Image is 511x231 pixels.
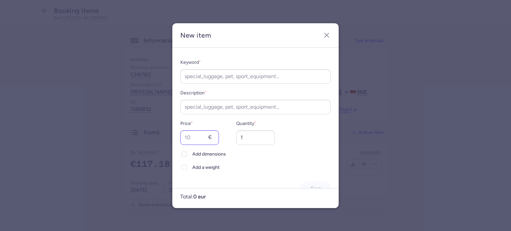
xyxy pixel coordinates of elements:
[180,69,331,84] input: special_luggage, pet, sport_equipment...
[208,134,215,141] div: €
[180,31,331,40] h2: New item
[236,120,275,128] label: Quantity
[180,58,331,66] label: Keyword
[182,165,187,170] input: Add a weight
[180,120,219,128] label: Price
[182,152,187,157] input: Add dimensions
[180,100,331,114] input: special_luggage, pet, sport_equipment...
[311,186,321,191] span: Save
[193,193,206,200] strong: 0 eur
[180,194,328,200] p: Total:
[180,89,331,97] label: Description
[180,130,219,145] input: 10
[192,150,331,158] span: Add dimensions
[192,164,331,172] span: Add a weight
[301,182,331,195] button: Save
[236,130,275,145] input: 1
